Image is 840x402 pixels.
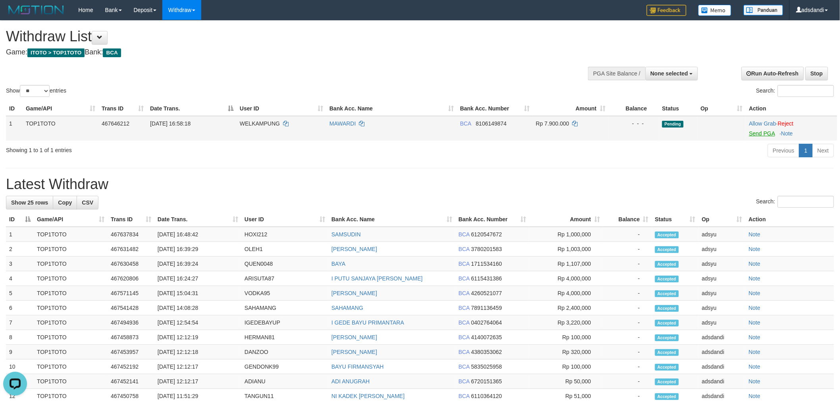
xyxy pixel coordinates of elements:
span: BCA [459,231,470,238]
td: 467452141 [108,374,154,389]
td: adsdandi [699,374,746,389]
td: ARISUTA87 [241,271,328,286]
span: Copy 1711534160 to clipboard [471,261,502,267]
td: 467452192 [108,359,154,374]
a: Note [749,334,761,340]
a: Previous [768,144,800,157]
a: CSV [77,196,98,209]
td: 3 [6,257,34,271]
button: Open LiveChat chat widget [3,3,27,27]
td: HERMAN81 [241,330,328,345]
a: I PUTU SANJAYA [PERSON_NAME] [331,275,423,282]
td: adsdandi [699,330,746,345]
div: - - - [612,120,656,128]
td: adsyu [699,315,746,330]
th: Bank Acc. Number: activate to sort column ascending [457,101,533,116]
span: BCA [459,290,470,296]
th: Game/API: activate to sort column ascending [23,101,98,116]
span: None selected [651,70,688,77]
th: Trans ID: activate to sort column ascending [98,101,147,116]
span: BCA [459,305,470,311]
span: ITOTO > TOP1TOTO [27,48,85,57]
span: Accepted [655,320,679,327]
span: Copy 6115431386 to clipboard [471,275,502,282]
td: 467620806 [108,271,154,286]
span: BCA [459,334,470,340]
span: Copy 6720151365 to clipboard [471,378,502,385]
td: - [603,271,652,286]
th: Bank Acc. Number: activate to sort column ascending [455,212,529,227]
span: Accepted [655,305,679,312]
th: Trans ID: activate to sort column ascending [108,212,154,227]
td: - [603,374,652,389]
th: User ID: activate to sort column ascending [241,212,328,227]
img: panduan.png [744,5,783,15]
td: [DATE] 12:12:17 [154,359,241,374]
td: 467541428 [108,301,154,315]
a: Copy [53,196,77,209]
td: Rp 320,000 [529,345,603,359]
td: SAHAMANG [241,301,328,315]
td: 467637834 [108,227,154,242]
span: Accepted [655,232,679,238]
th: ID: activate to sort column descending [6,212,34,227]
th: Bank Acc. Name: activate to sort column ascending [328,212,455,227]
span: BCA [103,48,121,57]
a: [PERSON_NAME] [331,246,377,252]
th: Balance [609,101,659,116]
td: Rp 50,000 [529,374,603,389]
td: - [603,286,652,301]
td: - [603,257,652,271]
td: Rp 100,000 [529,359,603,374]
th: Date Trans.: activate to sort column ascending [154,212,241,227]
td: [DATE] 12:12:19 [154,330,241,345]
td: 8 [6,330,34,345]
td: TOP1TOTO [34,271,108,286]
h1: Withdraw List [6,29,552,44]
a: Note [749,349,761,355]
a: Note [749,319,761,326]
th: Amount: activate to sort column ascending [529,212,603,227]
h4: Game: Bank: [6,48,552,56]
td: TOP1TOTO [34,315,108,330]
td: 467631482 [108,242,154,257]
td: adsyu [699,271,746,286]
td: [DATE] 12:12:17 [154,374,241,389]
td: IGEDEBAYUP [241,315,328,330]
td: 10 [6,359,34,374]
span: Accepted [655,393,679,400]
a: I GEDE BAYU PRIMANTARA [331,319,404,326]
td: 5 [6,286,34,301]
span: Copy 4260521077 to clipboard [471,290,502,296]
th: ID [6,101,23,116]
td: [DATE] 12:54:54 [154,315,241,330]
td: - [603,345,652,359]
td: [DATE] 16:39:24 [154,257,241,271]
label: Search: [756,85,834,97]
a: Note [749,231,761,238]
td: TOP1TOTO [34,330,108,345]
a: Send PGA [749,130,775,137]
td: - [603,315,652,330]
a: Note [749,363,761,370]
td: TOP1TOTO [34,301,108,315]
a: Note [781,130,793,137]
div: Showing 1 to 1 of 1 entries [6,143,344,154]
span: Copy 0402764064 to clipboard [471,319,502,326]
a: NI KADEK [PERSON_NAME] [331,393,405,399]
td: - [603,359,652,374]
a: Note [749,290,761,296]
td: TOP1TOTO [34,374,108,389]
a: MAWARDI [329,120,356,127]
h1: Latest Withdraw [6,176,834,192]
th: Game/API: activate to sort column ascending [34,212,108,227]
div: PGA Site Balance / [588,67,645,80]
td: Rp 1,003,000 [529,242,603,257]
td: [DATE] 16:24:27 [154,271,241,286]
td: - [603,301,652,315]
span: BCA [459,378,470,385]
select: Showentries [20,85,50,97]
a: [PERSON_NAME] [331,290,377,296]
span: · [749,120,778,127]
td: OLEH1 [241,242,328,257]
